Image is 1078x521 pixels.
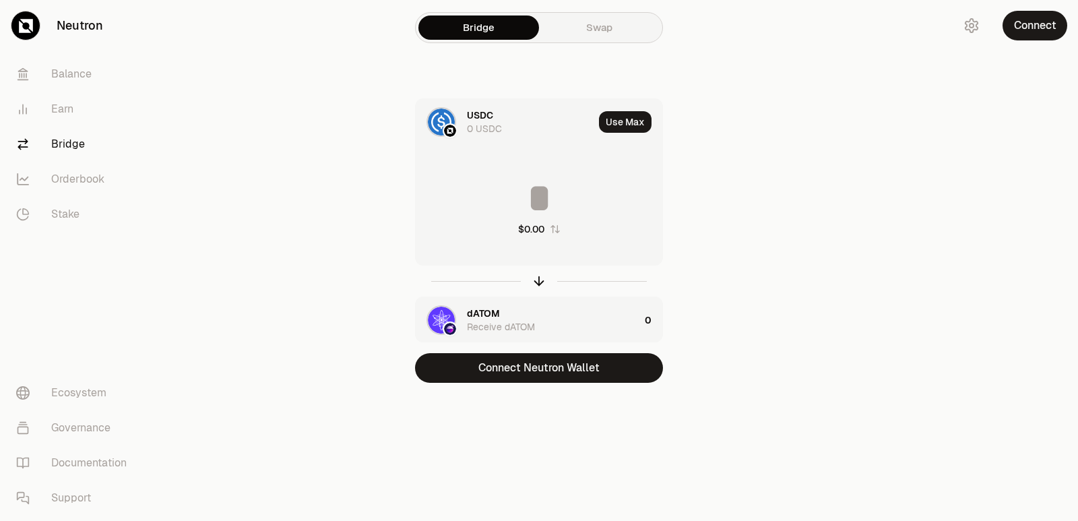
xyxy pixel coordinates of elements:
a: Ecosystem [5,375,146,410]
div: 0 USDC [467,122,502,135]
img: dATOM Logo [428,307,455,334]
a: Support [5,481,146,516]
div: USDC [467,109,493,122]
button: Connect Neutron Wallet [415,353,663,383]
div: dATOM [467,307,500,320]
a: Documentation [5,446,146,481]
div: dATOM LogoOsmosis LogodATOMReceive dATOM [416,297,639,343]
a: Bridge [418,16,539,40]
img: Osmosis Logo [444,323,456,335]
button: Use Max [599,111,652,133]
div: 0 [645,297,662,343]
a: Balance [5,57,146,92]
div: USDC LogoNeutron LogoUSDC0 USDC [416,99,594,145]
button: dATOM LogoOsmosis LogodATOMReceive dATOM0 [416,297,662,343]
a: Orderbook [5,162,146,197]
div: Receive dATOM [467,320,535,334]
a: Bridge [5,127,146,162]
button: Connect [1003,11,1067,40]
button: $0.00 [518,222,561,236]
div: $0.00 [518,222,544,236]
a: Governance [5,410,146,446]
img: USDC Logo [428,109,455,135]
a: Earn [5,92,146,127]
a: Stake [5,197,146,232]
img: Neutron Logo [444,125,456,137]
a: Swap [539,16,660,40]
